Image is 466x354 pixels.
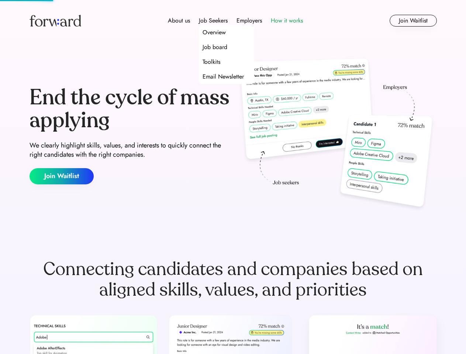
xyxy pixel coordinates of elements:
[30,86,230,132] div: End the cycle of mass applying
[271,16,303,25] div: How it works
[237,16,262,25] div: Employers
[30,259,437,300] div: Connecting candidates and companies based on aligned skills, values, and priorities
[203,58,220,66] div: Toolkits
[203,28,226,37] div: Overview
[203,43,227,52] div: Job board
[390,15,437,27] button: Join Waitlist
[30,141,230,159] div: We clearly highlight skills, values, and interests to quickly connect the right candidates with t...
[199,16,228,25] div: Job Seekers
[203,72,244,81] div: Email Newsletter
[168,16,190,25] div: About us
[30,15,81,27] img: Forward logo
[30,168,94,184] button: Join Waitlist
[236,56,437,215] img: hero-image.png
